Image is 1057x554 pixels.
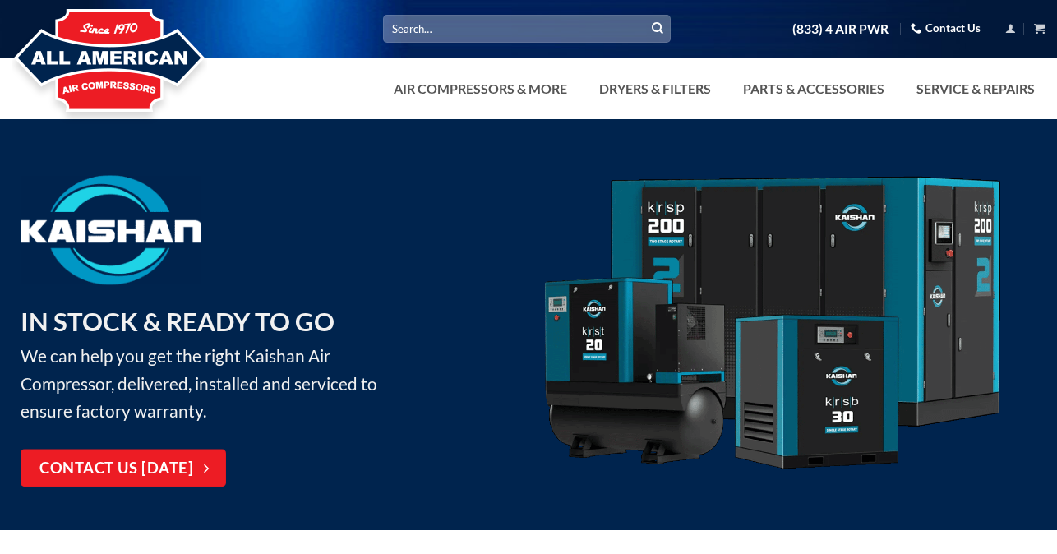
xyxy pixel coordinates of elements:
p: We can help you get the right Kaishan Air Compressor, delivered, installed and serviced to ensure... [21,302,413,425]
a: (833) 4 AIR PWR [792,15,889,44]
a: Dryers & Filters [589,72,721,105]
a: Contact Us [DATE] [21,450,226,487]
a: Air Compressors & More [384,72,577,105]
button: Submit [645,16,670,41]
a: Service & Repairs [907,72,1045,105]
strong: IN STOCK & READY TO GO [21,306,335,337]
a: Login [1005,18,1016,39]
img: Kaishan [539,176,1004,473]
a: Parts & Accessories [733,72,894,105]
a: Contact Us [911,16,981,41]
input: Search… [383,15,671,42]
span: Contact Us [DATE] [39,457,193,481]
img: Kaishan [21,175,201,284]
